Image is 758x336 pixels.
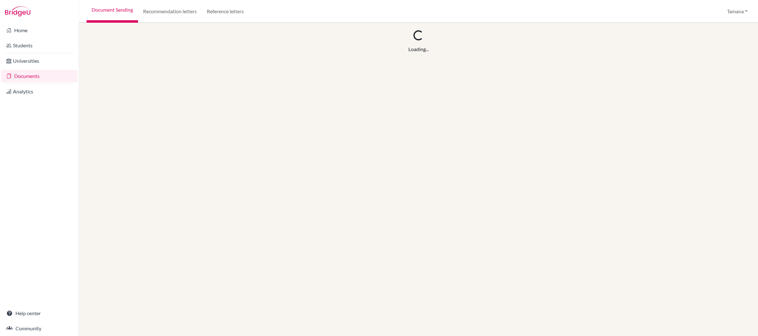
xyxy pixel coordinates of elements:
[408,45,429,53] div: Loading...
[5,6,30,16] img: Bridge-U
[1,85,77,98] a: Analytics
[724,5,750,17] button: Tamana
[1,55,77,67] a: Universities
[1,307,77,320] a: Help center
[1,24,77,37] a: Home
[1,39,77,52] a: Students
[1,322,77,335] a: Community
[1,70,77,82] a: Documents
